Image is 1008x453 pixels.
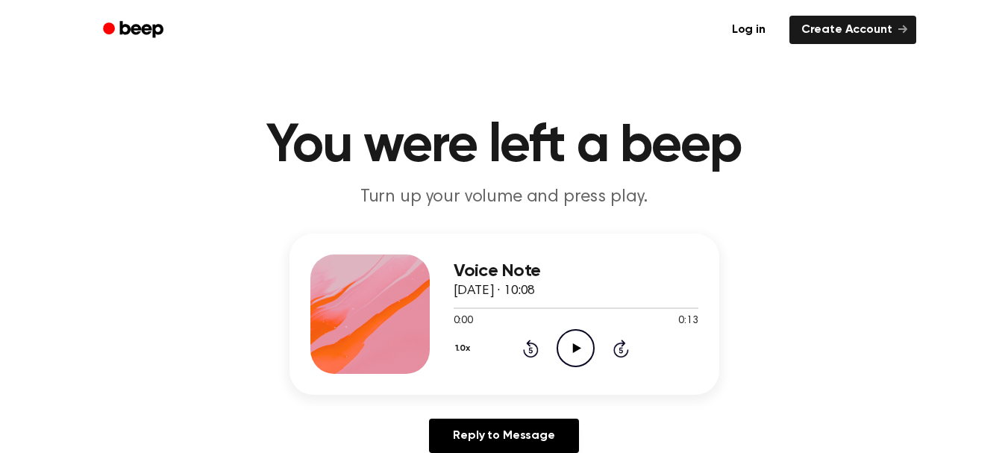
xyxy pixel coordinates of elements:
a: Create Account [789,16,916,44]
p: Turn up your volume and press play. [218,185,791,210]
a: Reply to Message [429,419,578,453]
span: [DATE] · 10:08 [454,284,536,298]
h1: You were left a beep [122,119,886,173]
span: 0:00 [454,313,473,329]
a: Log in [717,13,780,47]
h3: Voice Note [454,261,698,281]
span: 0:13 [678,313,698,329]
button: 1.0x [454,336,476,361]
a: Beep [93,16,177,45]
